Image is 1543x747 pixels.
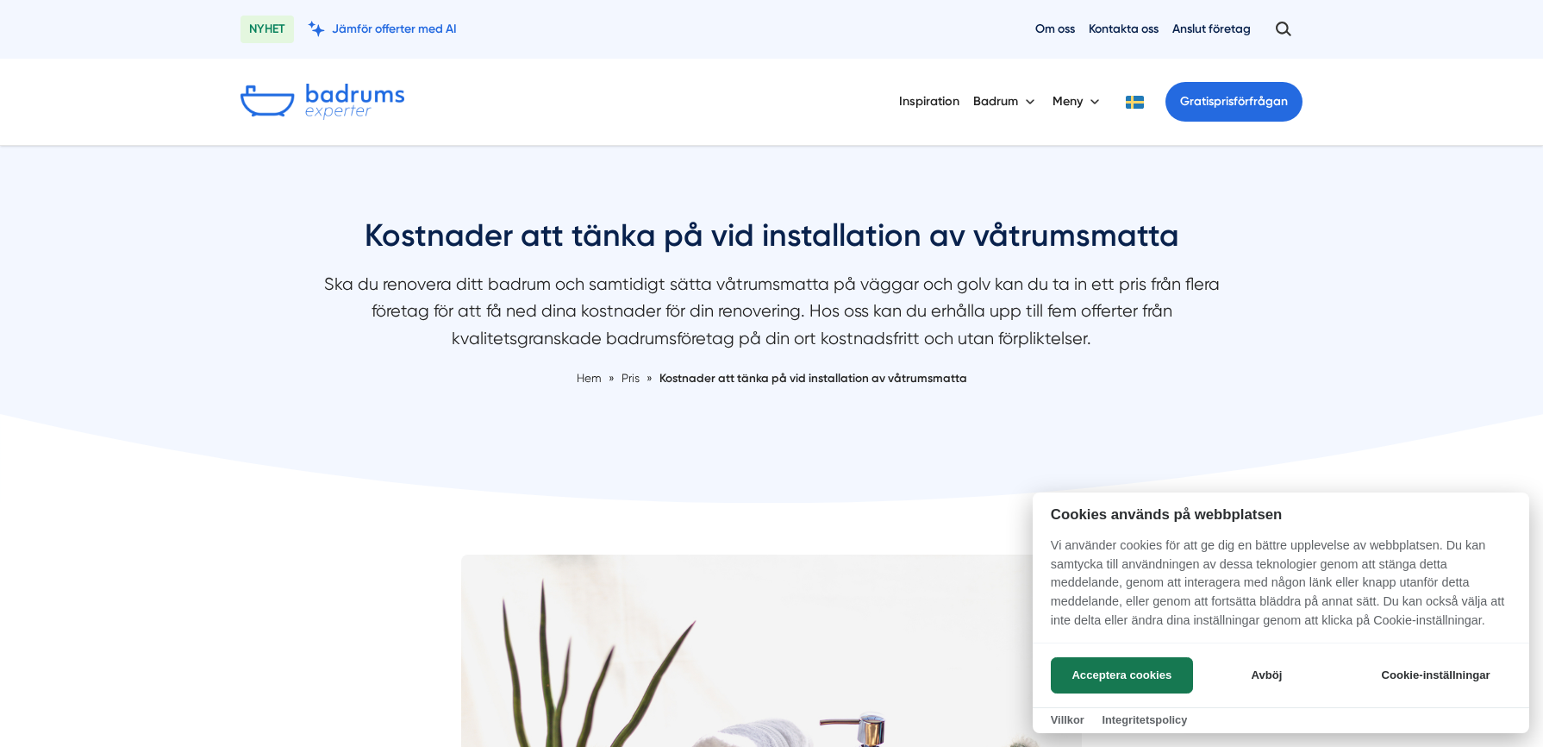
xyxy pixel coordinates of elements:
a: Villkor [1051,713,1084,726]
h2: Cookies används på webbplatsen [1033,506,1529,523]
button: Acceptera cookies [1051,657,1193,694]
button: Avböj [1198,657,1335,694]
p: Vi använder cookies för att ge dig en bättre upplevelse av webbplatsen. Du kan samtycka till anvä... [1033,537,1529,642]
a: Integritetspolicy [1102,713,1187,726]
button: Cookie-inställningar [1360,657,1511,694]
